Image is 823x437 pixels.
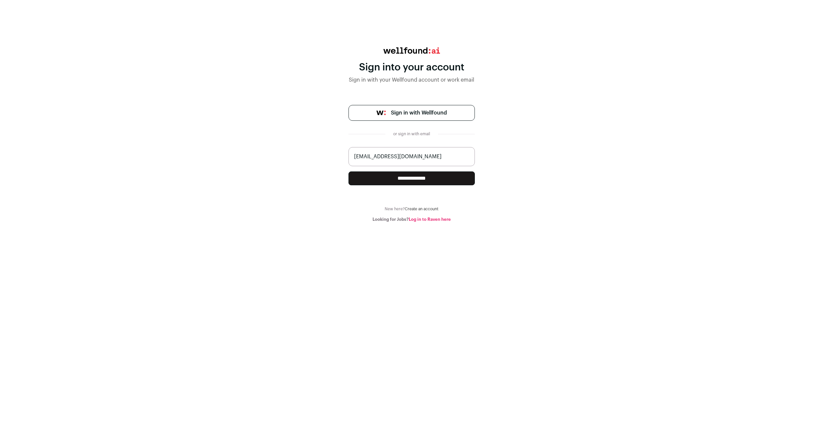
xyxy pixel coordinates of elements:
[348,62,475,73] div: Sign into your account
[391,109,447,117] span: Sign in with Wellfound
[409,217,451,221] a: Log in to Raven here
[348,105,475,121] a: Sign in with Wellfound
[383,47,440,54] img: wellfound:ai
[405,207,438,211] a: Create an account
[391,131,433,137] div: or sign in with email
[348,206,475,212] div: New here?
[348,76,475,84] div: Sign in with your Wellfound account or work email
[376,111,386,115] img: wellfound-symbol-flush-black-fb3c872781a75f747ccb3a119075da62bfe97bd399995f84a933054e44a575c4.png
[348,147,475,166] input: name@work-email.com
[348,217,475,222] div: Looking for Jobs?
